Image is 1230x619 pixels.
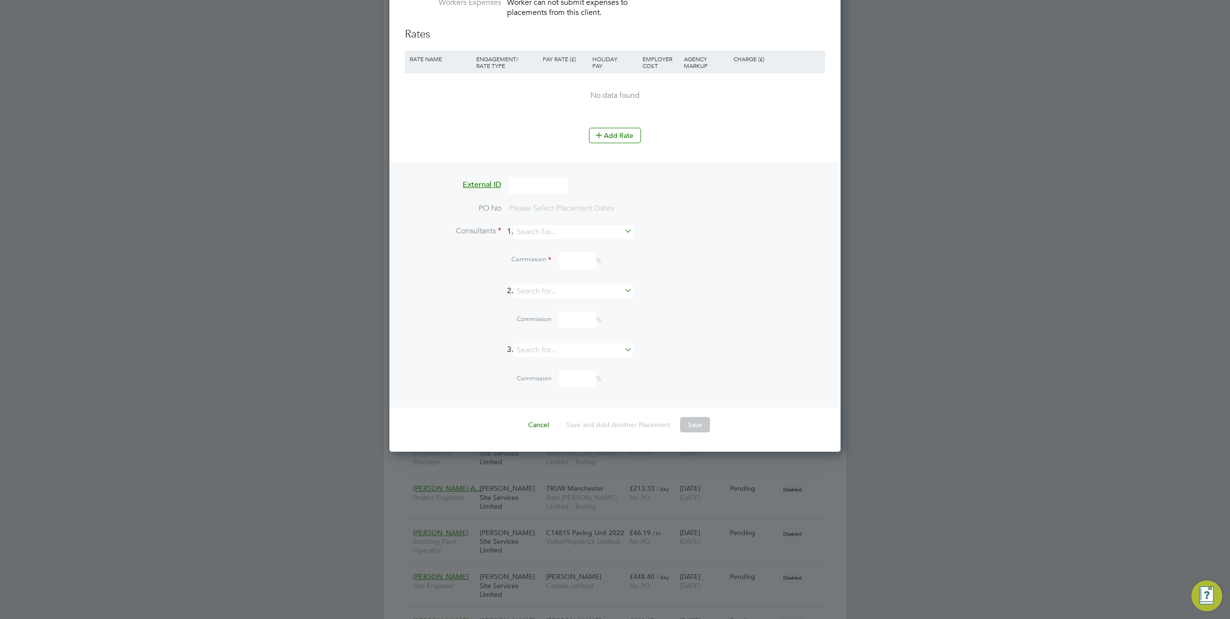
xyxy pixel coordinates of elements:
div: Pay Rate (£) [540,51,590,67]
label: Consultants [405,226,501,236]
input: Search for... [513,284,632,298]
label: Commission [455,256,551,265]
div: Employer Cost [640,51,682,74]
span: Please Select Placement Dates [509,203,614,213]
button: Save [680,417,710,432]
div: Agency Markup [682,51,731,74]
span: % [455,316,602,324]
li: 1. [405,225,825,249]
h3: Rates [405,27,825,41]
div: No data found [414,91,816,101]
span: External ID [463,180,501,189]
input: Search for... [513,225,632,239]
span: % [455,375,602,383]
div: Engagement/ Rate Type [474,51,540,74]
button: Save and Add Another Placement [559,417,678,432]
div: Charge (£) [731,51,789,67]
input: Search for... [513,343,632,357]
button: Cancel [521,417,557,432]
li: 3. [405,343,825,367]
div: Holiday Pay [590,51,640,74]
label: PO No [405,203,501,214]
div: Rate Name [407,51,474,67]
label: Commission [455,375,551,383]
button: Add Rate [589,128,641,143]
label: Commission [455,315,551,323]
li: 2. [405,284,825,308]
span: % [455,256,602,265]
button: Engage Resource Center [1191,580,1222,611]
